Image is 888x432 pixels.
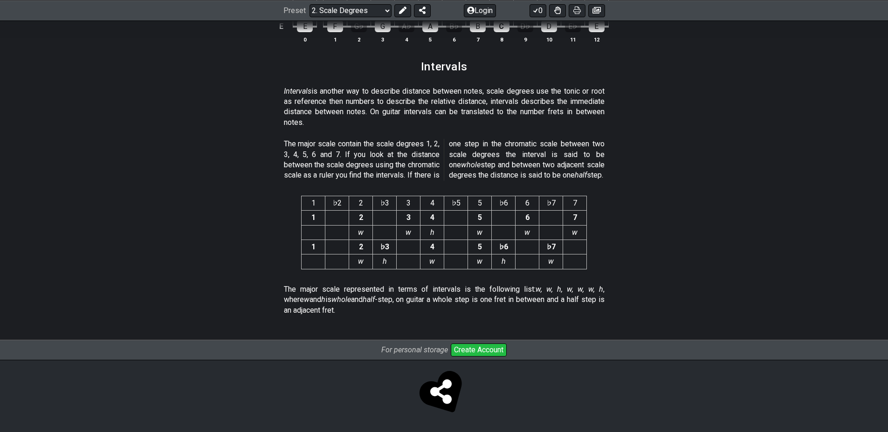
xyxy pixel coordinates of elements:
button: Login [464,4,496,17]
th: 7 [466,34,489,44]
div: G [375,20,391,32]
button: Edit Preset [394,4,411,17]
em: half [363,295,375,304]
th: 2 [347,34,371,44]
div: E [589,20,605,32]
th: ♭7 [539,196,563,210]
em: w [358,257,364,266]
em: Intervals [284,87,311,96]
div: F [327,20,343,32]
strong: 4 [430,213,434,222]
em: w [477,257,482,266]
th: 1 [302,196,325,210]
p: is another way to describe distance between notes, scale degrees use the tonic or root as referen... [284,86,605,128]
th: 5 [418,34,442,44]
th: 6 [442,34,466,44]
span: Preset [283,6,306,15]
strong: ♭6 [499,242,508,251]
div: A [422,20,438,32]
strong: 1 [311,213,316,222]
button: Share Preset [414,4,431,17]
button: 0 [530,4,546,17]
button: Create image [588,4,605,17]
strong: 6 [525,213,530,222]
th: ♭2 [325,196,349,210]
div: B♭ [446,20,462,32]
strong: 7 [573,213,577,222]
th: 9 [513,34,537,44]
em: w [572,228,578,237]
em: h [430,228,434,237]
em: w [548,257,554,266]
td: E [275,17,287,35]
div: B [470,20,486,32]
th: 3 [397,196,420,210]
th: 4 [394,34,418,44]
em: w [524,228,530,237]
em: w [406,228,411,237]
th: 1 [323,34,347,44]
div: E♭ [565,20,581,32]
th: ♭3 [373,196,397,210]
th: 3 [371,34,394,44]
th: 6 [516,196,539,210]
th: ♭6 [492,196,516,210]
th: 2 [349,196,373,210]
button: Print [569,4,585,17]
div: E [297,20,313,32]
em: w [304,295,310,304]
strong: 3 [406,213,411,222]
th: 7 [563,196,587,210]
strong: 2 [359,242,363,251]
strong: ♭7 [547,242,556,251]
em: half [575,171,587,179]
strong: 4 [430,242,434,251]
em: w, w, h, w, w, w, h [536,285,603,294]
em: h [321,295,325,304]
em: w [358,228,364,237]
strong: ♭3 [380,242,389,251]
strong: 5 [478,242,482,251]
div: D [541,20,557,32]
em: w [429,257,435,266]
i: For personal storage [381,345,448,354]
th: 10 [537,34,561,44]
em: h [383,257,387,266]
p: The major scale contain the scale degrees 1, 2, 3, 4, 5, 6 and 7. If you look at the distance bet... [284,139,605,181]
strong: 2 [359,213,363,222]
th: 11 [561,34,585,44]
th: 4 [420,196,444,210]
th: 12 [585,34,608,44]
div: G♭ [351,20,367,32]
div: C [494,20,509,32]
th: 5 [468,196,492,210]
strong: 1 [311,242,316,251]
em: h [502,257,506,266]
div: A♭ [399,20,414,32]
button: Toggle Dexterity for all fretkits [549,4,566,17]
p: The major scale represented in terms of intervals is the following list: , where and is and -step... [284,284,605,315]
em: whole [461,160,481,169]
span: Click to store and share! [422,372,467,417]
th: 8 [489,34,513,44]
th: 0 [293,34,317,44]
em: w [477,228,482,237]
h2: Intervals [421,62,467,72]
th: ♭5 [444,196,468,210]
select: Preset [310,4,392,17]
div: D♭ [517,20,533,32]
button: Create Account [451,343,507,357]
strong: 5 [478,213,482,222]
em: whole [331,295,351,304]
